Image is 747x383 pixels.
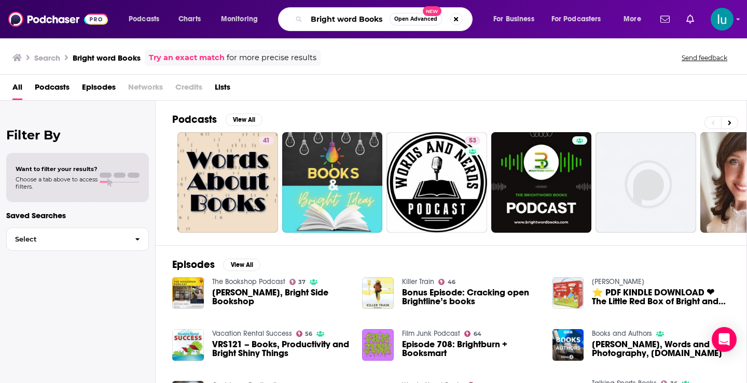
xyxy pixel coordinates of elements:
a: Episodes [82,79,116,100]
a: Episode 708: Brightburn + Booksmart [402,340,540,358]
a: 41 [177,132,278,233]
p: Saved Searches [6,210,149,220]
button: open menu [545,11,616,27]
span: 56 [305,332,312,336]
a: ⭐ PDF KINDLE DOWNLOAD ❤ The Little Red Box of Bright and Early Board Books: Go, Dog. Go! Big Dog ... [592,288,730,306]
button: open menu [486,11,547,27]
a: Rumaan Alam, Words and Photography, Bookshop.org [592,340,730,358]
h2: Filter By [6,127,149,143]
a: Podcasts [35,79,70,100]
a: Try an exact match [149,52,225,64]
span: Open Advanced [394,17,437,22]
span: Choose a tab above to access filters. [16,176,98,190]
span: 37 [298,280,306,285]
img: Podchaser - Follow, Share and Rate Podcasts [8,9,108,29]
a: Film Junk Podcast [402,329,460,338]
img: Bonus Episode: Cracking open Brightline’s books [362,277,394,309]
a: 53 [465,136,480,145]
a: The Bookshop Podcast [212,277,285,286]
h3: Search [34,53,60,63]
button: View All [225,114,262,126]
span: New [423,6,441,16]
a: EpisodesView All [172,258,260,271]
span: 53 [469,136,476,146]
span: Want to filter your results? [16,165,98,173]
a: 41 [259,136,274,145]
a: Killer Train [402,277,434,286]
a: All [12,79,22,100]
span: Logged in as lusodano [711,8,734,31]
span: Select [7,236,127,243]
span: 64 [474,332,481,336]
span: Monitoring [221,12,258,26]
button: Select [6,228,149,251]
h2: Episodes [172,258,215,271]
div: Open Intercom Messenger [712,327,737,352]
button: Open AdvancedNew [390,13,442,25]
input: Search podcasts, credits, & more... [307,11,390,27]
a: VRS121 – Books, Productivity and Bright Shiny Things [212,340,350,358]
a: Books and Authors [592,329,652,338]
a: 56 [296,331,313,337]
button: Show profile menu [711,8,734,31]
a: 64 [464,331,481,337]
button: open menu [214,11,271,27]
img: Episode 708: Brightburn + Booksmart [362,329,394,361]
button: open menu [616,11,654,27]
button: View All [223,259,260,271]
a: Charts [172,11,207,27]
span: [PERSON_NAME], Bright Side Bookshop [212,288,350,306]
span: [PERSON_NAME], Words and Photography, [DOMAIN_NAME] [592,340,730,358]
a: PodcastsView All [172,113,262,126]
a: Bonus Episode: Cracking open Brightline’s books [402,288,540,306]
span: For Podcasters [551,12,601,26]
span: For Business [493,12,534,26]
div: Search podcasts, credits, & more... [288,7,482,31]
img: Cori Cusker, Bright Side Bookshop [172,277,204,309]
img: User Profile [711,8,734,31]
img: VRS121 – Books, Productivity and Bright Shiny Things [172,329,204,361]
span: Networks [128,79,163,100]
span: Credits [175,79,202,100]
button: open menu [121,11,173,27]
span: 41 [263,136,270,146]
a: Cori Cusker, Bright Side Bookshop [212,288,350,306]
a: Show notifications dropdown [656,10,674,28]
span: Podcasts [129,12,159,26]
a: 53 [386,132,487,233]
span: for more precise results [227,52,316,64]
span: More [624,12,641,26]
h2: Podcasts [172,113,217,126]
span: 46 [448,280,455,285]
a: brinley [592,277,644,286]
img: ⭐ PDF KINDLE DOWNLOAD ❤ The Little Red Box of Bright and Early Board Books: Go, Dog. Go! Big Dog ... [552,277,584,309]
button: Send feedback [679,53,730,62]
a: 46 [438,279,455,285]
h3: Bright word Books [73,53,141,63]
a: 37 [289,279,306,285]
img: Rumaan Alam, Words and Photography, Bookshop.org [552,329,584,361]
span: Charts [178,12,201,26]
a: Lists [215,79,230,100]
a: Show notifications dropdown [682,10,698,28]
a: Vacation Rental Success [212,329,292,338]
